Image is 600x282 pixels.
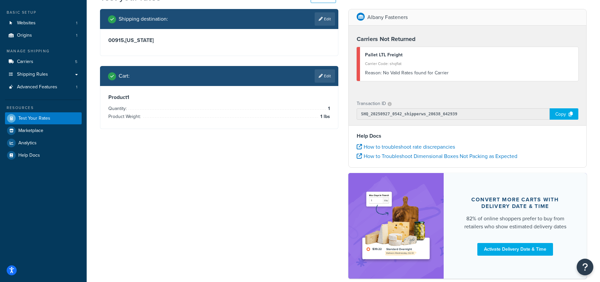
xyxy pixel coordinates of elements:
[119,16,168,22] h2: Shipping destination :
[17,72,48,77] span: Shipping Rules
[76,33,77,38] span: 1
[365,59,573,68] div: Carrier Code: shqflat
[5,17,82,29] li: Websites
[326,105,330,113] span: 1
[5,56,82,68] li: Carriers
[108,105,128,112] span: Quantity:
[477,243,553,256] a: Activate Delivery Date & Time
[5,29,82,42] a: Origins1
[5,48,82,54] div: Manage Shipping
[18,128,43,134] span: Marketplace
[577,259,593,275] button: Open Resource Center
[108,113,142,120] span: Product Weight:
[17,84,57,90] span: Advanced Features
[5,149,82,161] a: Help Docs
[460,215,571,231] div: 82% of online shoppers prefer to buy from retailers who show estimated delivery dates
[460,196,571,210] div: Convert more carts with delivery date & time
[108,94,330,101] h3: Product 1
[357,152,517,160] a: How to Troubleshoot Dimensional Boxes Not Packing as Expected
[5,29,82,42] li: Origins
[365,50,573,60] div: Pallet LTL Freight
[76,84,77,90] span: 1
[5,81,82,93] li: Advanced Features
[5,68,82,81] a: Shipping Rules
[108,37,330,44] h3: 00915 , [US_STATE]
[365,68,573,78] div: No Valid Rates found for Carrier
[319,113,330,121] span: 1 lbs
[5,105,82,111] div: Resources
[119,73,130,79] h2: Cart :
[5,137,82,149] a: Analytics
[17,20,36,26] span: Websites
[358,183,434,269] img: feature-image-ddt-36eae7f7280da8017bfb280eaccd9c446f90b1fe08728e4019434db127062ab4.png
[18,140,37,146] span: Analytics
[5,81,82,93] a: Advanced Features1
[17,33,32,38] span: Origins
[5,112,82,124] a: Test Your Rates
[5,17,82,29] a: Websites1
[76,20,77,26] span: 1
[357,99,386,108] p: Transaction ID
[550,108,578,120] div: Copy
[18,153,40,158] span: Help Docs
[18,116,50,121] span: Test Your Rates
[357,143,455,151] a: How to troubleshoot rate discrepancies
[367,13,408,22] p: Albany Fasteners
[75,59,77,65] span: 5
[357,35,416,43] strong: Carriers Not Returned
[357,132,578,140] h4: Help Docs
[5,56,82,68] a: Carriers5
[17,59,33,65] span: Carriers
[315,12,335,26] a: Edit
[5,125,82,137] a: Marketplace
[5,10,82,15] div: Basic Setup
[315,69,335,83] a: Edit
[365,69,382,76] span: Reason:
